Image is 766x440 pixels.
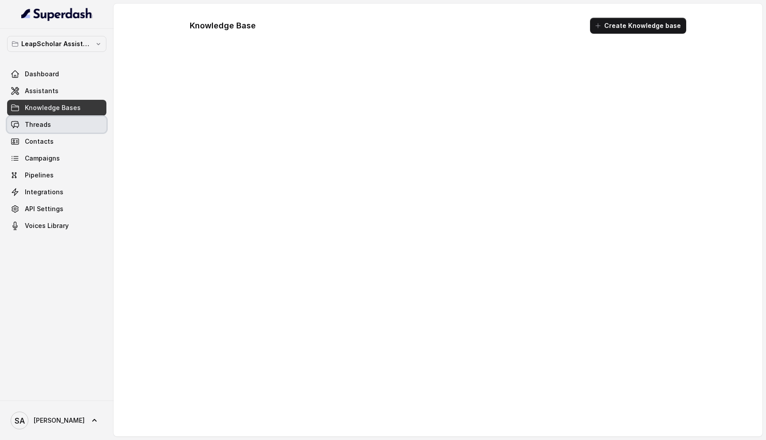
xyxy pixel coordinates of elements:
[25,188,63,196] span: Integrations
[25,171,54,180] span: Pipelines
[21,7,93,21] img: light.svg
[7,184,106,200] a: Integrations
[590,18,686,34] button: Create Knowledge base
[7,167,106,183] a: Pipelines
[25,137,54,146] span: Contacts
[15,416,25,425] text: SA
[25,204,63,213] span: API Settings
[7,408,106,433] a: [PERSON_NAME]
[21,39,92,49] p: LeapScholar Assistant
[25,221,69,230] span: Voices Library
[7,201,106,217] a: API Settings
[190,19,256,33] h1: Knowledge Base
[25,154,60,163] span: Campaigns
[7,117,106,133] a: Threads
[25,120,51,129] span: Threads
[34,416,85,425] span: [PERSON_NAME]
[7,66,106,82] a: Dashboard
[25,103,81,112] span: Knowledge Bases
[7,134,106,149] a: Contacts
[7,36,106,52] button: LeapScholar Assistant
[7,218,106,234] a: Voices Library
[25,70,59,79] span: Dashboard
[25,86,59,95] span: Assistants
[7,100,106,116] a: Knowledge Bases
[7,150,106,166] a: Campaigns
[7,83,106,99] a: Assistants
